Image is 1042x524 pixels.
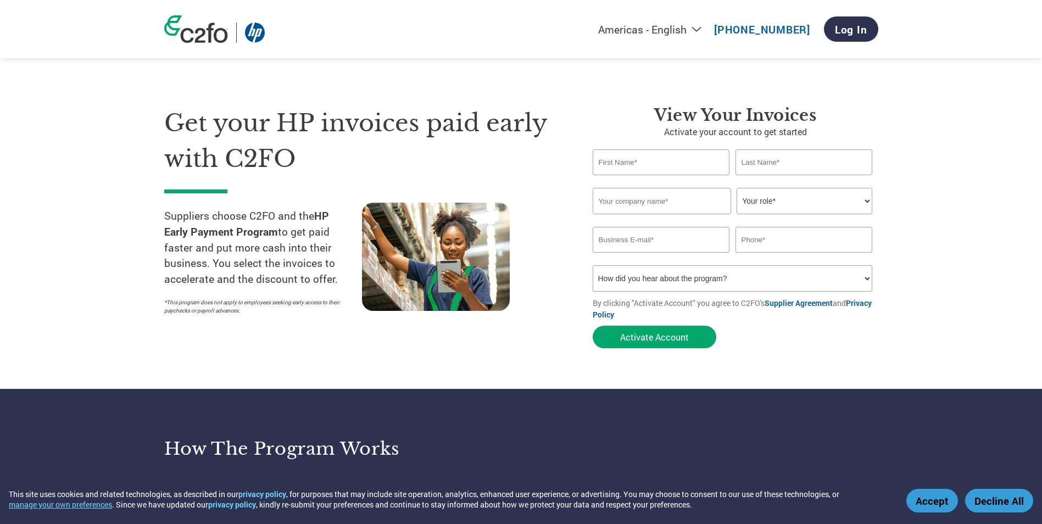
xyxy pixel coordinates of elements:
input: Your company name* [593,188,731,214]
a: privacy policy [208,499,256,510]
div: Inavlid Email Address [593,254,730,261]
input: First Name* [593,149,730,175]
img: HP [245,23,265,43]
div: Invalid company name or company name is too long [593,215,873,222]
h1: Get your HP invoices paid early with C2FO [164,105,560,176]
p: Suppliers choose C2FO and the to get paid faster and put more cash into their business. You selec... [164,208,362,287]
button: Activate Account [593,326,716,348]
button: Decline All [965,489,1033,512]
div: Inavlid Phone Number [735,254,873,261]
button: Accept [906,489,958,512]
input: Invalid Email format [593,227,730,253]
input: Last Name* [735,149,873,175]
div: Invalid last name or last name is too long [735,176,873,183]
div: Invalid first name or first name is too long [593,176,730,183]
a: privacy policy [238,489,286,499]
img: supply chain worker [362,203,510,311]
p: Activate your account to get started [593,125,878,138]
a: [PHONE_NUMBER] [714,23,810,36]
a: Log In [824,16,878,42]
h3: View Your Invoices [593,105,878,125]
p: By clicking "Activate Account" you agree to C2FO's and [593,297,878,320]
strong: HP Early Payment Program [164,209,329,238]
input: Phone* [735,227,873,253]
select: Title/Role [737,188,872,214]
p: *This program does not apply to employees seeking early access to their paychecks or payroll adva... [164,298,351,315]
img: c2fo logo [164,15,228,43]
h3: How the program works [164,438,508,460]
a: Privacy Policy [593,298,872,320]
div: This site uses cookies and related technologies, as described in our , for purposes that may incl... [9,489,890,510]
a: Supplier Agreement [765,298,833,308]
button: manage your own preferences [9,499,112,510]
